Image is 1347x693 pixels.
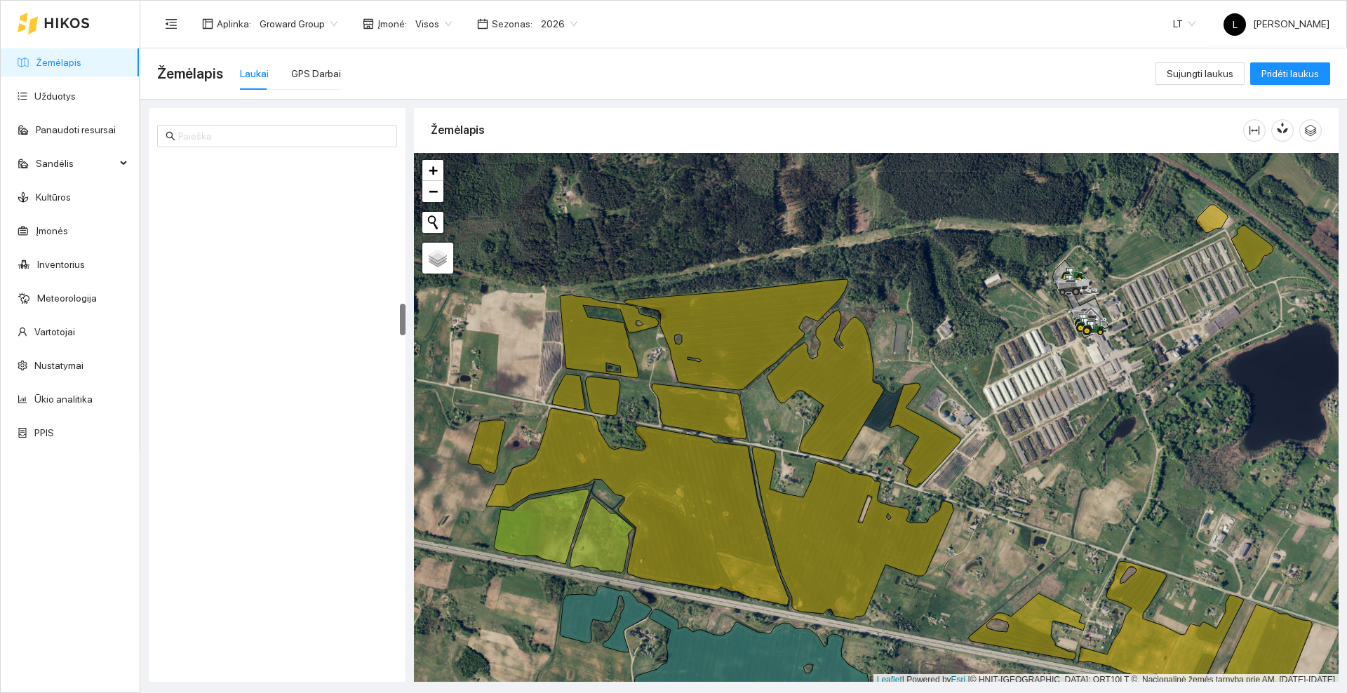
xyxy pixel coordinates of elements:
div: Žemėlapis [431,110,1243,150]
span: Groward Group [260,13,337,34]
a: Kultūros [36,191,71,203]
button: Initiate a new search [422,212,443,233]
a: PPIS [34,427,54,438]
a: Panaudoti resursai [36,124,116,135]
span: Sujungti laukus [1167,66,1233,81]
input: Paieška [178,128,389,144]
div: | Powered by © HNIT-[GEOGRAPHIC_DATA]; ORT10LT ©, Nacionalinė žemės tarnyba prie AM, [DATE]-[DATE] [873,674,1339,686]
span: − [429,182,438,200]
a: Žemėlapis [36,57,81,68]
span: Sandėlis [36,149,116,177]
span: shop [363,18,374,29]
button: column-width [1243,119,1266,142]
a: Esri [951,675,966,685]
span: Aplinka : [217,16,251,32]
a: Pridėti laukus [1250,68,1330,79]
a: Sujungti laukus [1155,68,1245,79]
a: Ūkio analitika [34,393,93,405]
span: search [166,131,175,141]
a: Zoom in [422,160,443,181]
button: Sujungti laukus [1155,62,1245,85]
a: Užduotys [34,90,76,102]
a: Layers [422,243,453,274]
a: Inventorius [37,259,85,270]
span: + [429,161,438,179]
span: 2026 [541,13,577,34]
button: menu-fold [157,10,185,38]
a: Nustatymai [34,360,83,371]
span: Visos [415,13,452,34]
span: column-width [1244,125,1265,136]
span: [PERSON_NAME] [1224,18,1329,29]
span: layout [202,18,213,29]
a: Meteorologija [37,292,97,304]
a: Leaflet [877,675,902,685]
span: Įmonė : [377,16,407,32]
span: Sezonas : [492,16,532,32]
a: Įmonės [36,225,68,236]
a: Vartotojai [34,326,75,337]
a: Zoom out [422,181,443,202]
span: menu-fold [165,18,177,30]
div: Laukai [240,66,269,81]
span: LT [1173,13,1195,34]
span: calendar [477,18,488,29]
button: Pridėti laukus [1250,62,1330,85]
span: | [968,675,970,685]
span: L [1233,13,1238,36]
div: GPS Darbai [291,66,341,81]
span: Pridėti laukus [1261,66,1319,81]
span: Žemėlapis [157,62,223,85]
